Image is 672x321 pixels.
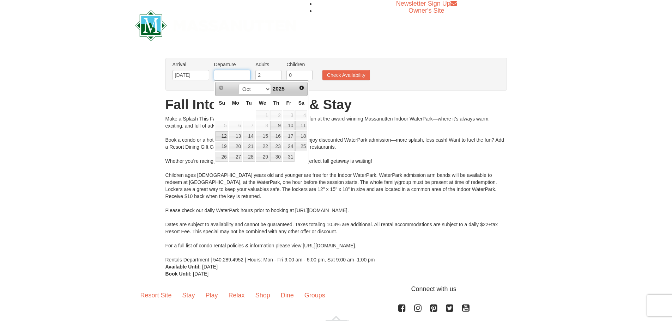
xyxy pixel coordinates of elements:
a: Owner's Site [408,7,444,14]
a: 26 [216,152,228,162]
td: available [295,131,308,141]
span: 6 [229,121,242,131]
td: available [215,131,228,141]
a: 10 [283,121,295,131]
td: available [255,121,270,131]
td: available [229,121,243,131]
span: Wednesday [259,100,266,106]
td: available [270,141,283,152]
span: Sunday [219,100,225,106]
td: available [243,131,255,141]
a: Next [297,83,307,93]
h1: Fall Into Fun – Splash & Stay [165,98,507,112]
a: 30 [270,152,282,162]
a: Relax [223,284,250,306]
label: Adults [255,61,281,68]
a: 13 [229,131,242,141]
td: available [243,141,255,152]
span: Thursday [273,100,279,106]
a: 28 [243,152,255,162]
a: Dine [276,284,299,306]
a: 23 [270,142,282,152]
span: Saturday [298,100,304,106]
p: Connect with us [135,284,537,294]
td: available [215,152,228,162]
a: 25 [295,142,307,152]
a: 18 [295,131,307,141]
td: available [283,152,295,162]
span: [DATE] [193,271,208,277]
a: 16 [270,131,282,141]
a: Prev [216,83,226,93]
label: Departure [214,61,250,68]
td: available [295,141,308,152]
td: available [270,121,283,131]
span: 5 [216,121,228,131]
span: 3 [283,110,295,120]
span: 2 [270,110,282,120]
a: Massanutten Resort [135,16,297,33]
a: 22 [256,142,270,152]
button: Check Availability [322,70,370,80]
span: Prev [218,85,224,91]
td: available [283,121,295,131]
label: Children [286,61,313,68]
td: available [270,152,283,162]
span: Tuesday [246,100,252,106]
a: 21 [243,142,255,152]
a: 15 [256,131,270,141]
td: available [215,141,228,152]
a: 11 [295,121,307,131]
div: Make a Splash This Fall at [GEOGRAPHIC_DATA]! Jump into fall fun at the award-winning Massanutten... [165,115,507,263]
td: available [283,141,295,152]
img: Massanutten Resort Logo [135,10,297,41]
a: 31 [283,152,295,162]
td: available [295,121,308,131]
span: [DATE] [202,264,218,270]
span: 7 [243,121,255,131]
td: available [255,141,270,152]
a: 14 [243,131,255,141]
a: 27 [229,152,242,162]
a: Resort Site [135,284,177,306]
span: 8 [256,121,270,131]
span: 1 [256,110,270,120]
a: 29 [256,152,270,162]
td: available [255,131,270,141]
span: 4 [295,110,307,120]
span: Next [299,85,304,91]
strong: Available Until: [165,264,201,270]
span: Friday [286,100,291,106]
td: available [229,152,243,162]
a: 12 [216,131,228,141]
label: Arrival [172,61,209,68]
a: Play [200,284,223,306]
a: 20 [229,142,242,152]
td: available [255,110,270,121]
td: available [229,131,243,141]
td: available [295,110,308,121]
td: available [243,152,255,162]
a: 24 [283,142,295,152]
a: Shop [250,284,276,306]
a: 17 [283,131,295,141]
span: Monday [232,100,239,106]
td: available [270,110,283,121]
a: 19 [216,142,228,152]
td: available [215,121,228,131]
a: Stay [177,284,200,306]
td: available [270,131,283,141]
td: available [255,152,270,162]
td: available [229,141,243,152]
a: 9 [270,121,282,131]
span: 2025 [273,86,285,92]
a: Groups [299,284,331,306]
strong: Book Until: [165,271,192,277]
td: available [283,110,295,121]
td: available [283,131,295,141]
td: available [243,121,255,131]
